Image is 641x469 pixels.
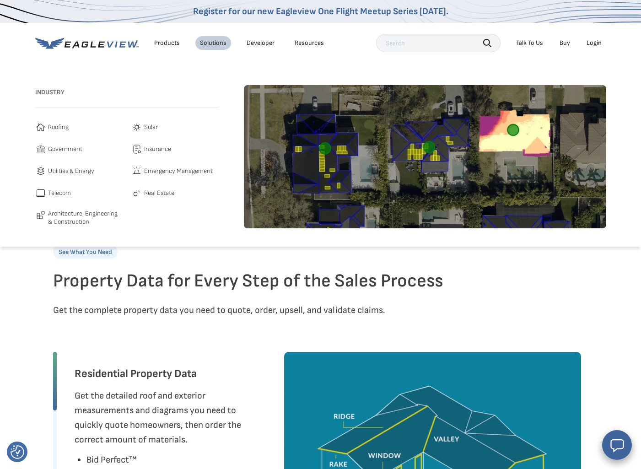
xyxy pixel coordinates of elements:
img: real-estate-icon.svg [131,188,142,199]
a: Register for our new Eagleview One Flight Meetup Series [DATE]. [193,6,448,17]
div: Login [587,39,602,47]
a: Emergency Management [131,166,218,177]
a: Insurance [131,144,218,155]
p: See What You Need [53,246,118,259]
img: emergency-icon.svg [131,166,142,177]
span: Architecture, Engineering & Construction [48,210,122,226]
a: Developer [247,39,275,47]
img: insurance-icon.svg [131,144,142,155]
img: roofing-icon.svg [35,122,46,133]
a: Government [35,144,122,155]
h3: Residential Property Data [75,367,197,381]
span: Telecom [48,188,71,199]
a: Solar [131,122,218,133]
div: Talk To Us [516,39,543,47]
span: Utilities & Energy [48,166,94,177]
button: Open chat window [602,430,632,460]
img: architecture-icon.svg [35,210,46,221]
input: Search [376,34,501,52]
span: Solar [144,122,158,133]
span: Insurance [144,144,171,155]
img: utilities-icon.svg [35,166,46,177]
h3: Industry [35,85,218,100]
img: Revisit consent button [11,445,24,459]
span: Emergency Management [144,166,213,177]
img: solar-image-1.webp [244,85,606,228]
h2: Property Data for Every Step of the Sales Process [53,270,588,292]
div: Resources [295,39,324,47]
img: telecom-icon.svg [35,188,46,199]
li: Bid Perfect™ [86,453,213,467]
span: Real Estate [144,188,174,199]
span: Government [48,144,82,155]
div: Solutions [200,39,226,47]
span: Roofing [48,122,69,133]
a: Telecom [35,188,122,199]
button: Consent Preferences [11,445,24,459]
img: government-icon.svg [35,144,46,155]
p: Get the complete property data you need to quote, order, upsell, and validate claims. [53,303,588,318]
div: Products [154,39,180,47]
img: solar-icon.svg [131,122,142,133]
a: Utilities & Energy [35,166,122,177]
a: Real Estate [131,188,218,199]
a: Architecture, Engineering & Construction [35,210,122,226]
a: Roofing [35,122,122,133]
a: Buy [560,39,570,47]
p: Get the detailed roof and exterior measurements and diagrams you need to quickly quote homeowners... [75,388,262,447]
